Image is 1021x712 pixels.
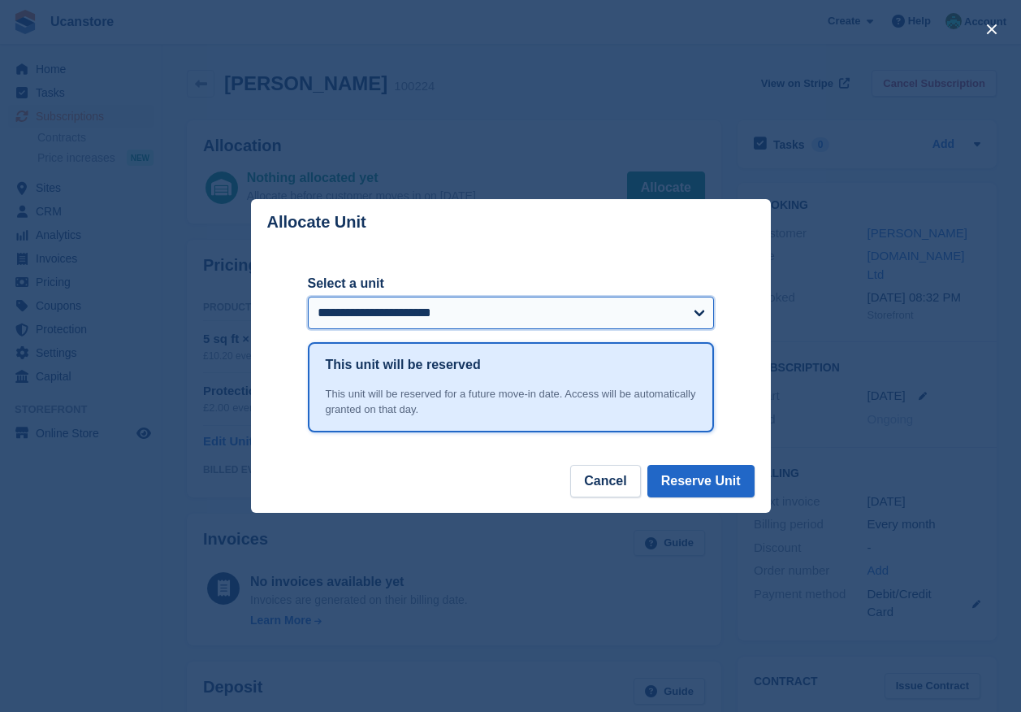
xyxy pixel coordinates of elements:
[979,16,1005,42] button: close
[308,274,714,293] label: Select a unit
[267,213,366,232] p: Allocate Unit
[326,355,481,375] h1: This unit will be reserved
[570,465,640,497] button: Cancel
[326,386,696,418] div: This unit will be reserved for a future move-in date. Access will be automatically granted on tha...
[647,465,755,497] button: Reserve Unit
